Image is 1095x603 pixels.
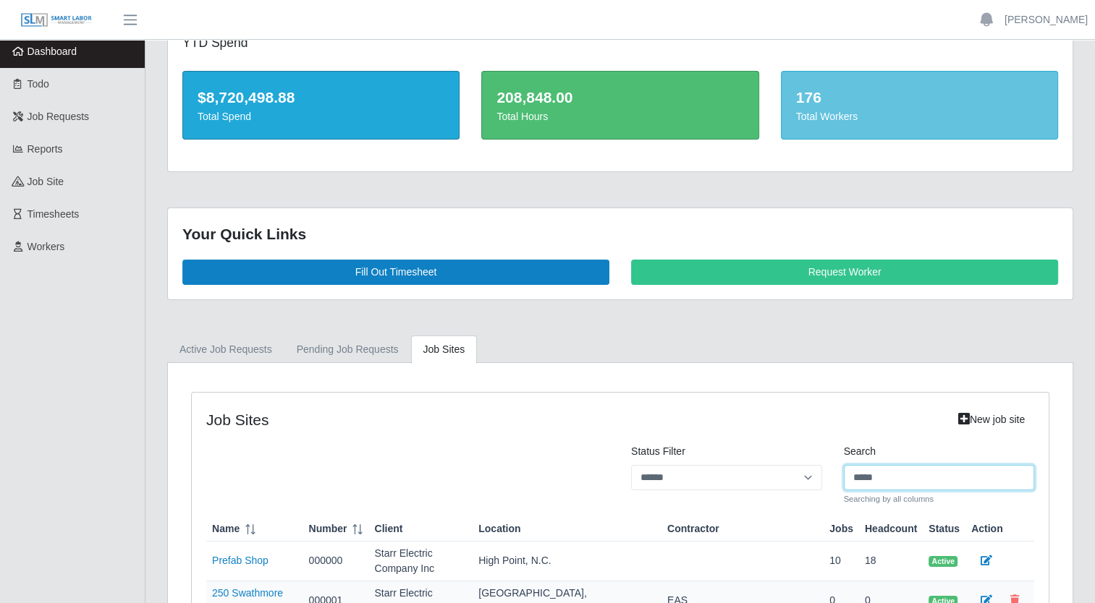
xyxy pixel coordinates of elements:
[182,35,460,51] h5: YTD Spend
[198,86,444,109] div: $8,720,498.88
[824,542,859,581] td: 10
[473,542,661,581] td: High Point, N.C.
[206,411,822,429] h4: job sites
[949,407,1034,432] a: New job site
[368,542,473,581] td: Starr Electric Company Inc
[865,521,917,536] span: Headcount
[844,493,1035,505] small: Searching by all columns
[212,521,240,536] span: Name
[28,208,80,220] span: Timesheets
[303,542,369,581] td: 000000
[859,542,923,581] td: 18
[844,444,876,459] label: Search
[1005,12,1088,27] a: [PERSON_NAME]
[309,521,347,536] span: Number
[496,86,743,109] div: 208,848.00
[829,521,853,536] span: Jobs
[182,260,609,285] a: Fill Out Timesheet
[20,12,93,28] img: SLM Logo
[667,521,719,536] span: Contractor
[28,143,63,155] span: Reports
[478,521,520,536] span: Location
[796,86,1043,109] div: 176
[971,521,1003,536] span: Action
[28,46,77,57] span: Dashboard
[28,176,64,187] span: job site
[167,335,284,364] a: Active Job Requests
[631,444,685,459] label: Status Filter
[28,241,65,252] span: Workers
[28,111,90,122] span: Job Requests
[212,555,269,566] a: Prefab Shop
[198,109,444,124] div: Total Spend
[929,556,957,568] span: Active
[796,109,1043,124] div: Total Workers
[374,521,402,536] span: Client
[28,78,49,90] span: Todo
[411,335,478,364] a: job sites
[284,335,411,364] a: Pending Job Requests
[631,260,1058,285] a: Request Worker
[182,223,1058,246] div: Your Quick Links
[496,109,743,124] div: Total Hours
[929,521,960,536] span: Status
